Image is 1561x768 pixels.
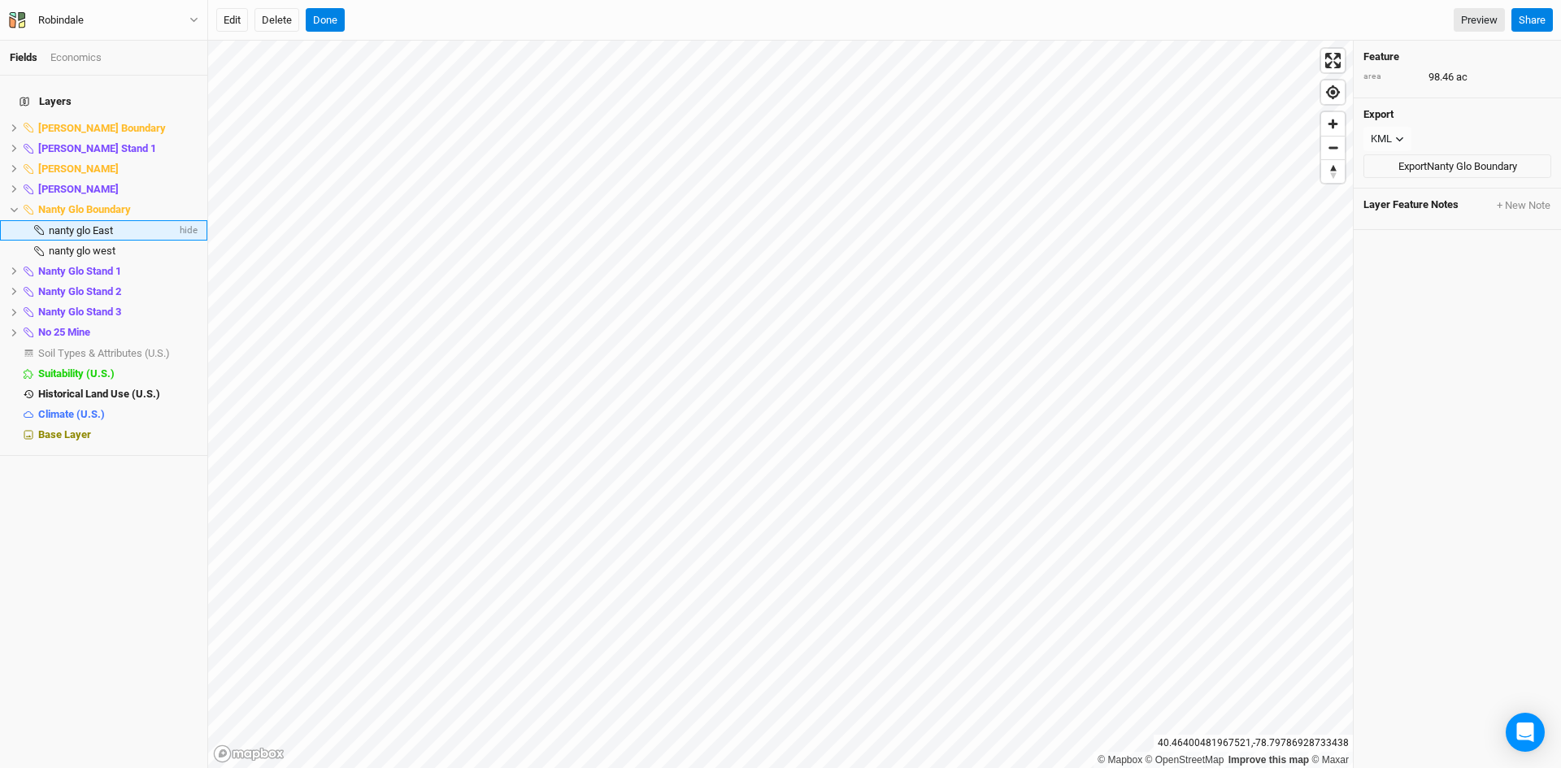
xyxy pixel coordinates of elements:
[38,428,198,441] div: Base Layer
[1098,754,1142,766] a: Mapbox
[38,306,121,318] span: Nanty Glo Stand 3
[1496,198,1551,213] button: + New Note
[38,367,115,380] span: Suitability (U.S.)
[1371,131,1392,147] div: KML
[1321,80,1345,104] button: Find my location
[38,183,198,196] div: Ernest Stands
[1321,136,1345,159] button: Zoom out
[1511,8,1553,33] button: Share
[38,367,198,380] div: Suitability (U.S.)
[38,408,105,420] span: Climate (U.S.)
[1506,713,1545,752] div: Open Intercom Messenger
[213,744,285,763] a: Mapbox logo
[38,12,84,28] div: Robindale
[1321,159,1345,183] button: Reset bearing to north
[1321,49,1345,72] button: Enter fullscreen
[38,265,121,277] span: Nanty Glo Stand 1
[38,183,119,195] span: [PERSON_NAME]
[38,203,131,215] span: Nanty Glo Boundary
[38,428,91,440] span: Base Layer
[38,408,198,421] div: Climate (U.S.)
[38,122,198,135] div: Becker Boundary
[38,285,121,297] span: Nanty Glo Stand 2
[176,220,198,241] span: hide
[38,347,198,360] div: Soil Types & Attributes (U.S.)
[49,245,115,257] span: nanty glo west
[38,326,198,339] div: No 25 Mine
[10,51,37,63] a: Fields
[38,265,198,278] div: Nanty Glo Stand 1
[1456,70,1468,85] span: ac
[1228,754,1309,766] a: Improve this map
[38,142,198,155] div: Becker Stand 1
[10,85,198,118] h4: Layers
[38,163,119,175] span: [PERSON_NAME]
[38,163,198,176] div: Ernest Boundary
[208,41,1353,768] canvas: Map
[216,8,248,33] button: Edit
[1311,754,1349,766] a: Maxar
[8,11,199,29] button: Robindale
[1363,154,1551,179] button: ExportNanty Glo Boundary
[38,306,198,319] div: Nanty Glo Stand 3
[1363,198,1459,213] span: Layer Feature Notes
[38,203,198,216] div: Nanty Glo Boundary
[1363,71,1420,83] div: area
[1321,112,1345,136] button: Zoom in
[49,224,176,237] div: nanty glo East
[38,388,160,400] span: Historical Land Use (U.S.)
[38,347,170,359] span: Soil Types & Attributes (U.S.)
[1146,754,1224,766] a: OpenStreetMap
[49,224,113,236] span: nanty glo East
[1454,8,1505,33] a: Preview
[49,245,198,258] div: nanty glo west
[1363,70,1551,85] div: 98.46
[38,326,90,338] span: No 25 Mine
[38,142,156,154] span: [PERSON_NAME] Stand 1
[254,8,299,33] button: Delete
[38,122,166,134] span: [PERSON_NAME] Boundary
[1321,137,1345,159] span: Zoom out
[50,50,102,65] div: Economics
[1321,160,1345,183] span: Reset bearing to north
[1363,108,1551,121] h4: Export
[1363,127,1411,151] button: KML
[306,8,345,33] button: Done
[38,285,198,298] div: Nanty Glo Stand 2
[1154,735,1353,752] div: 40.46400481967521 , -78.79786928733438
[1363,50,1551,63] h4: Feature
[38,388,198,401] div: Historical Land Use (U.S.)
